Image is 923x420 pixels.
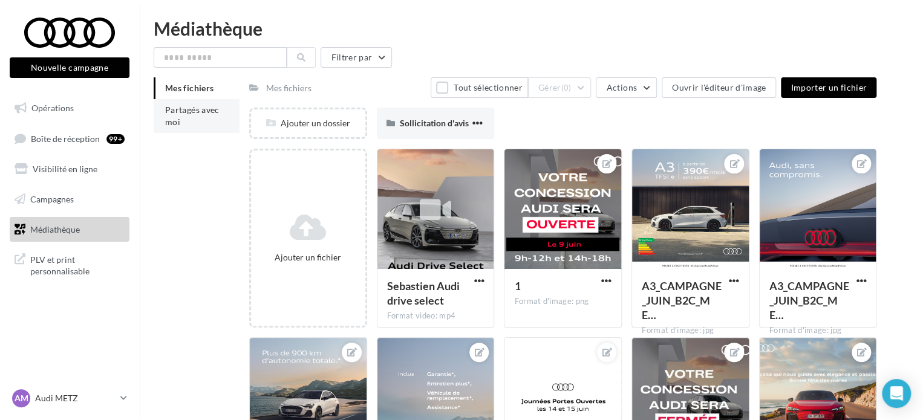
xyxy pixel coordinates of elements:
span: Boîte de réception [31,133,100,143]
span: Actions [606,82,636,92]
span: Visibilité en ligne [33,164,97,174]
span: Opérations [31,103,74,113]
span: Médiathèque [30,224,80,234]
div: Format d'image: jpg [769,325,867,336]
a: Opérations [7,95,132,121]
span: Partagés avec moi [165,105,220,127]
p: Audi METZ [35,392,116,404]
button: Actions [596,77,656,98]
div: Ajouter un dossier [251,117,365,129]
div: Open Intercom Messenger [882,379,911,408]
span: Campagnes [30,194,74,204]
button: Tout sélectionner [431,77,527,98]
div: Médiathèque [154,19,908,37]
span: (0) [561,83,572,92]
a: PLV et print personnalisable [7,247,132,282]
a: Médiathèque [7,217,132,242]
span: Sollicitation d'avis [400,118,469,128]
div: Ajouter un fichier [256,251,360,263]
button: Importer un fichier [781,77,876,98]
span: A3_CAMPAGNE_JUIN_B2C_META_CARROUSEL_1080x1080-E1_LOM1 [769,279,849,321]
div: 99+ [106,134,125,144]
button: Gérer(0) [528,77,592,98]
span: AM [15,392,28,404]
a: AM Audi METZ [10,387,129,410]
div: Mes fichiers [266,82,311,94]
a: Visibilité en ligne [7,157,132,182]
button: Ouvrir l'éditeur d'image [662,77,776,98]
span: 1 [514,279,520,292]
a: Boîte de réception99+ [7,126,132,152]
div: Format d'image: jpg [642,325,739,336]
button: Nouvelle campagne [10,57,129,78]
span: Importer un fichier [791,82,867,92]
span: A3_CAMPAGNE_JUIN_B2C_META_CARROUSEL_1080x1080-E3_LOM1 [642,279,722,321]
span: Sebastien Audi drive select [387,279,460,307]
a: Campagnes [7,187,132,212]
span: PLV et print personnalisable [30,251,125,277]
button: Filtrer par [321,47,392,68]
div: Format video: mp4 [387,311,484,321]
div: Format d'image: png [514,296,612,307]
span: Mes fichiers [165,83,214,93]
